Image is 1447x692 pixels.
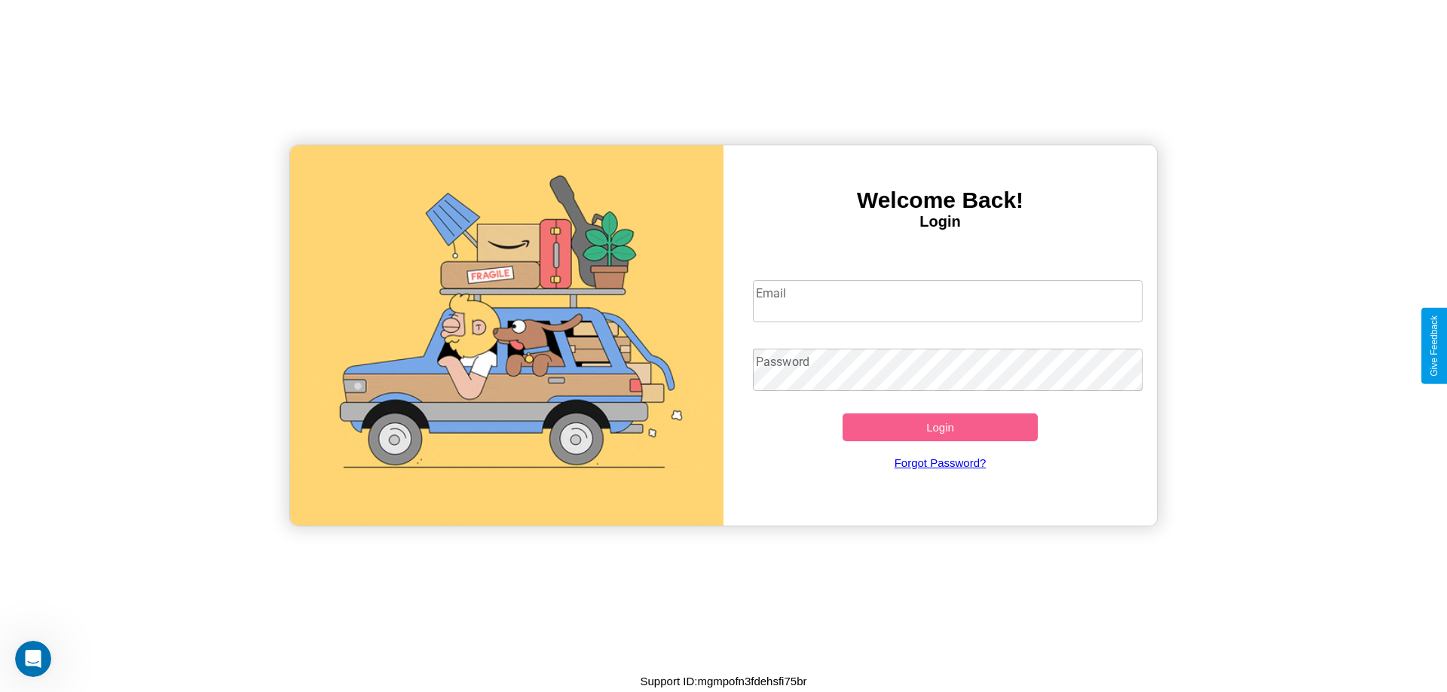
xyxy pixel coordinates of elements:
p: Support ID: mgmpofn3fdehsfi75br [641,671,807,691]
div: Give Feedback [1429,316,1439,376]
button: Login [843,413,1038,441]
a: Forgot Password? [745,441,1136,484]
iframe: Intercom live chat [15,641,51,677]
h4: Login [723,213,1157,230]
img: gif [290,145,723,526]
h3: Welcome Back! [723,187,1157,213]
